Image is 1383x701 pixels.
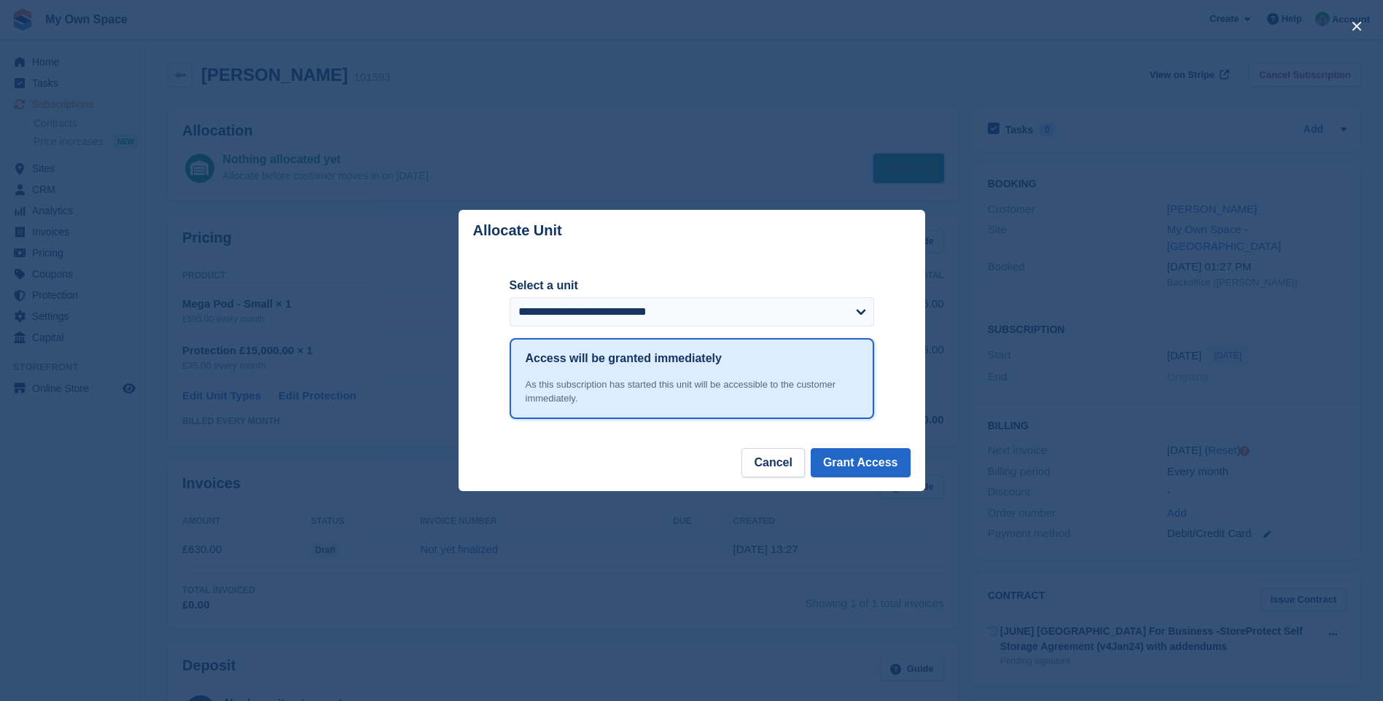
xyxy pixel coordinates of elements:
div: As this subscription has started this unit will be accessible to the customer immediately. [526,377,858,406]
label: Select a unit [510,277,874,294]
button: Grant Access [811,448,911,477]
p: Allocate Unit [473,222,562,239]
button: Cancel [741,448,804,477]
button: close [1345,15,1368,38]
h1: Access will be granted immediately [526,350,722,367]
